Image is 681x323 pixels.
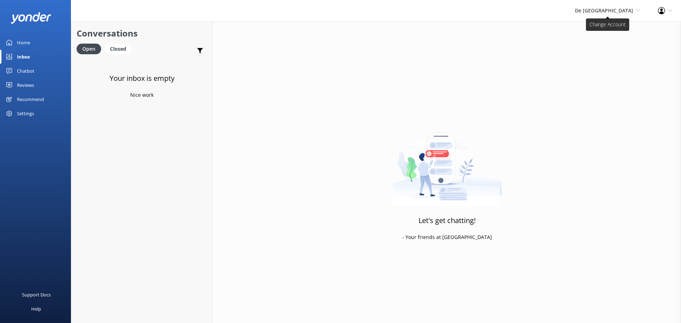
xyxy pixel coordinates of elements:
div: Recommend [17,92,44,106]
a: Closed [105,45,135,52]
div: Help [31,302,41,316]
div: Open [77,44,101,54]
img: yonder-white-logo.png [11,12,51,24]
div: Closed [105,44,132,54]
div: Settings [17,106,34,121]
div: Home [17,35,30,50]
p: - Your friends at [GEOGRAPHIC_DATA] [402,233,492,241]
h2: Conversations [77,27,207,40]
div: Chatbot [17,64,34,78]
h3: Let's get chatting! [419,215,476,226]
h3: Your inbox is empty [110,73,175,84]
div: Support Docs [22,288,51,302]
p: Nice work [130,91,154,99]
div: Reviews [17,78,34,92]
img: artwork of a man stealing a conversation from at giant smartphone [392,117,502,206]
a: Open [77,45,105,52]
div: Inbox [17,50,30,64]
span: De [GEOGRAPHIC_DATA] [575,7,633,14]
